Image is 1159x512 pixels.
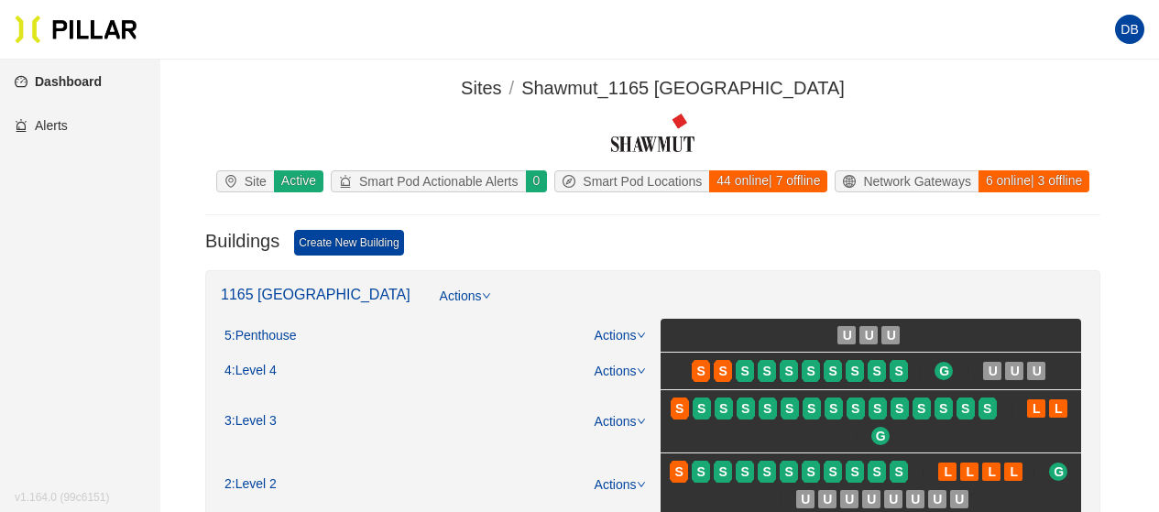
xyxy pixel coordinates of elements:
span: L [966,462,974,482]
span: S [829,361,837,381]
span: S [785,361,793,381]
span: S [851,462,859,482]
span: down [637,480,646,489]
div: Smart Pod Locations [555,171,709,191]
a: alertSmart Pod Actionable Alerts0 [327,170,551,192]
a: Actions [595,477,646,492]
span: L [1055,398,1063,419]
span: S [895,398,903,419]
span: : Level 4 [232,363,277,379]
a: alertAlerts [15,118,68,133]
span: down [637,417,646,426]
span: U [867,489,876,509]
span: S [741,361,749,381]
span: S [807,462,815,482]
span: S [917,398,925,419]
span: L [988,462,996,482]
div: Site [217,171,274,191]
div: 44 online | 7 offline [708,170,827,192]
a: Actions [595,364,646,378]
span: down [482,291,491,300]
span: S [873,462,881,482]
span: S [763,462,771,482]
a: 1165 [GEOGRAPHIC_DATA] [221,287,410,302]
div: 4 [224,363,277,379]
span: S [873,361,881,381]
span: S [785,398,793,419]
a: Actions [595,414,646,429]
span: G [939,361,949,381]
span: S [719,361,727,381]
span: S [763,398,771,419]
span: Sites [461,78,501,98]
span: U [933,489,942,509]
div: Smart Pod Actionable Alerts [332,171,526,191]
span: S [807,398,815,419]
span: U [1011,361,1020,381]
span: S [873,398,881,419]
span: global [843,175,863,188]
span: U [801,489,810,509]
span: U [823,489,832,509]
span: S [829,398,837,419]
span: S [675,462,683,482]
span: / [509,78,515,98]
span: DB [1121,15,1138,44]
span: U [955,489,964,509]
div: 3 [224,413,277,430]
div: 5 [224,328,297,344]
span: S [697,398,705,419]
span: S [719,398,727,419]
div: Shawmut_1165 [GEOGRAPHIC_DATA] [521,74,845,103]
span: S [697,462,705,482]
span: S [961,398,969,419]
a: Actions [595,328,646,343]
span: S [983,398,991,419]
img: Pillar Technologies [15,15,137,44]
span: U [865,325,874,345]
span: U [1033,361,1042,381]
span: environment [224,175,245,188]
span: S [741,462,749,482]
div: 0 [525,170,548,192]
span: down [637,366,646,376]
a: dashboardDashboard [15,74,102,89]
span: down [637,331,646,340]
span: S [719,462,727,482]
span: U [989,361,998,381]
span: S [675,398,683,419]
span: S [741,398,749,419]
span: : Level 3 [232,413,277,430]
span: alert [339,175,359,188]
div: Network Gateways [836,171,978,191]
img: Shawmut [609,110,696,156]
span: U [889,489,898,509]
span: L [944,462,952,482]
span: U [887,325,896,345]
a: Create New Building [294,230,403,256]
span: U [843,325,852,345]
span: S [939,398,947,419]
div: 2 [224,476,277,493]
div: Active [273,170,323,192]
span: G [1054,462,1064,482]
span: U [845,489,854,509]
div: 6 online | 3 offline [978,170,1089,192]
span: S [785,462,793,482]
h3: Buildings [205,230,279,256]
span: : Penthouse [232,328,297,344]
span: S [763,361,771,381]
span: U [911,489,920,509]
span: S [697,361,705,381]
span: S [895,361,903,381]
span: S [895,462,903,482]
span: G [876,426,886,446]
span: : Level 2 [232,476,277,493]
span: L [1010,462,1018,482]
span: S [851,361,859,381]
a: Actions [440,286,491,319]
span: S [807,361,815,381]
span: S [829,462,837,482]
span: compass [563,175,583,188]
